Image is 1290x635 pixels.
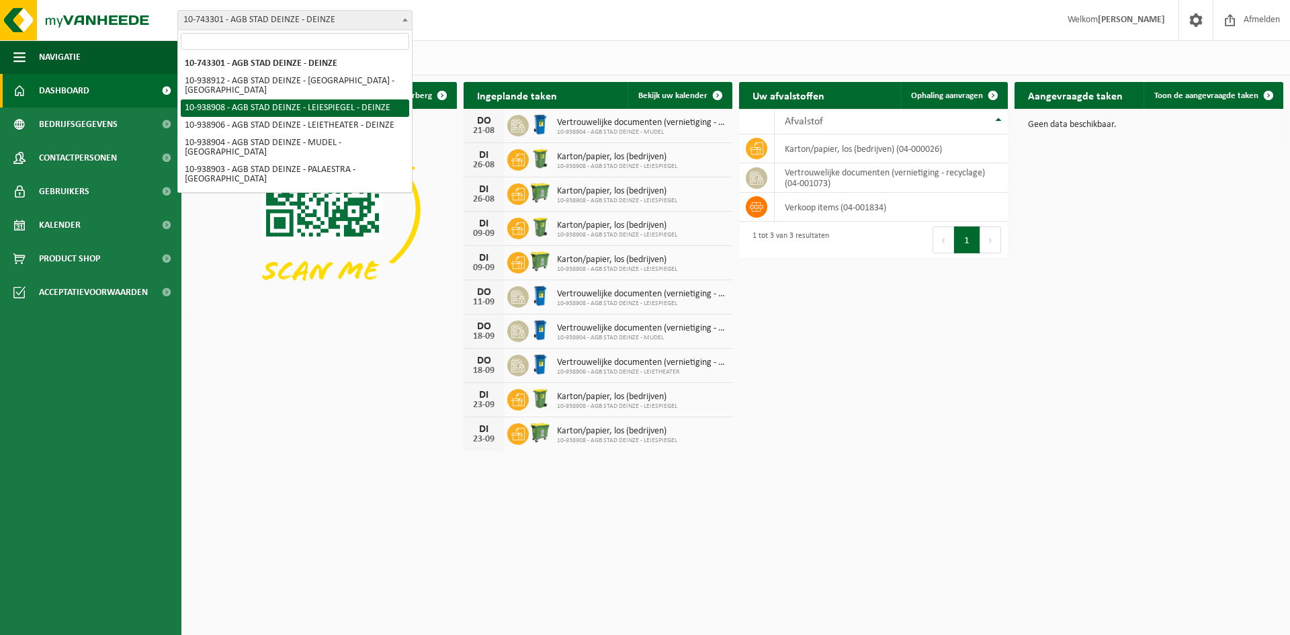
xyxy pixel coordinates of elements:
[529,181,552,204] img: WB-0770-HPE-GN-51
[557,265,677,273] span: 10-938908 - AGB STAD DEINZE - LEIESPIEGEL
[470,287,497,298] div: DO
[181,161,409,188] li: 10-938903 - AGB STAD DEINZE - PALAESTRA - [GEOGRAPHIC_DATA]
[402,91,432,100] span: Verberg
[628,82,731,109] a: Bekijk uw kalender
[470,400,497,410] div: 23-09
[557,197,677,205] span: 10-938908 - AGB STAD DEINZE - LEIESPIEGEL
[181,134,409,161] li: 10-938904 - AGB STAD DEINZE - MUDEL - [GEOGRAPHIC_DATA]
[470,195,497,204] div: 26-08
[470,366,497,376] div: 18-09
[557,163,677,171] span: 10-938908 - AGB STAD DEINZE - LEIESPIEGEL
[638,91,707,100] span: Bekijk uw kalender
[470,321,497,332] div: DO
[1154,91,1258,100] span: Toon de aangevraagde taken
[911,91,983,100] span: Ophaling aanvragen
[557,152,677,163] span: Karton/papier, los (bedrijven)
[470,116,497,126] div: DO
[557,186,677,197] span: Karton/papier, los (bedrijven)
[557,300,726,308] span: 10-938908 - AGB STAD DEINZE - LEIESPIEGEL
[529,319,552,341] img: WB-0240-HPE-BE-09
[557,368,726,376] span: 10-938906 - AGB STAD DEINZE - LEIETHEATER
[529,250,552,273] img: WB-0770-HPE-GN-51
[529,147,552,170] img: WB-0240-HPE-GN-51
[775,134,1008,163] td: karton/papier, los (bedrijven) (04-000026)
[470,435,497,444] div: 23-09
[470,355,497,366] div: DO
[557,118,726,128] span: Vertrouwelijke documenten (vernietiging - recyclage)
[39,141,117,175] span: Contactpersonen
[177,10,413,30] span: 10-743301 - AGB STAD DEINZE - DEINZE
[470,150,497,161] div: DI
[470,184,497,195] div: DI
[39,40,81,74] span: Navigatie
[529,421,552,444] img: WB-0770-HPE-GN-51
[557,426,677,437] span: Karton/papier, los (bedrijven)
[557,289,726,300] span: Vertrouwelijke documenten (vernietiging - recyclage)
[529,387,552,410] img: WB-0240-HPE-GN-51
[470,218,497,229] div: DI
[954,226,980,253] button: 1
[39,208,81,242] span: Kalender
[933,226,954,253] button: Previous
[470,229,497,239] div: 09-09
[1015,82,1136,108] h2: Aangevraagde taken
[178,11,412,30] span: 10-743301 - AGB STAD DEINZE - DEINZE
[900,82,1006,109] a: Ophaling aanvragen
[557,128,726,136] span: 10-938904 - AGB STAD DEINZE - MUDEL
[529,216,552,239] img: WB-0240-HPE-GN-51
[980,226,1001,253] button: Next
[181,188,409,206] li: 10-938828 - STAD DEINZE-RAC - DEINZE
[181,117,409,134] li: 10-938906 - AGB STAD DEINZE - LEIETHEATER - DEINZE
[775,163,1008,193] td: vertrouwelijke documenten (vernietiging - recyclage) (04-001073)
[470,298,497,307] div: 11-09
[557,231,677,239] span: 10-938908 - AGB STAD DEINZE - LEIESPIEGEL
[470,332,497,341] div: 18-09
[470,126,497,136] div: 21-08
[1028,120,1270,130] p: Geen data beschikbaar.
[470,161,497,170] div: 26-08
[39,108,118,141] span: Bedrijfsgegevens
[775,193,1008,222] td: verkoop items (04-001834)
[557,357,726,368] span: Vertrouwelijke documenten (vernietiging - recyclage)
[557,255,677,265] span: Karton/papier, los (bedrijven)
[557,334,726,342] span: 10-938904 - AGB STAD DEINZE - MUDEL
[188,109,457,310] img: Download de VHEPlus App
[470,390,497,400] div: DI
[557,220,677,231] span: Karton/papier, los (bedrijven)
[739,82,838,108] h2: Uw afvalstoffen
[392,82,456,109] button: Verberg
[557,403,677,411] span: 10-938908 - AGB STAD DEINZE - LEIESPIEGEL
[785,116,823,127] span: Afvalstof
[464,82,570,108] h2: Ingeplande taken
[181,99,409,117] li: 10-938908 - AGB STAD DEINZE - LEIESPIEGEL - DEINZE
[529,284,552,307] img: WB-0240-HPE-BE-09
[39,175,89,208] span: Gebruikers
[39,242,100,276] span: Product Shop
[470,253,497,263] div: DI
[181,73,409,99] li: 10-938912 - AGB STAD DEINZE - [GEOGRAPHIC_DATA] - [GEOGRAPHIC_DATA]
[1098,15,1165,25] strong: [PERSON_NAME]
[39,276,148,309] span: Acceptatievoorwaarden
[557,437,677,445] span: 10-938908 - AGB STAD DEINZE - LEIESPIEGEL
[529,113,552,136] img: WB-0240-HPE-BE-09
[39,74,89,108] span: Dashboard
[557,323,726,334] span: Vertrouwelijke documenten (vernietiging - recyclage)
[470,424,497,435] div: DI
[557,392,677,403] span: Karton/papier, los (bedrijven)
[1144,82,1282,109] a: Toon de aangevraagde taken
[470,263,497,273] div: 09-09
[529,353,552,376] img: WB-0240-HPE-BE-09
[181,55,409,73] li: 10-743301 - AGB STAD DEINZE - DEINZE
[746,225,829,255] div: 1 tot 3 van 3 resultaten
